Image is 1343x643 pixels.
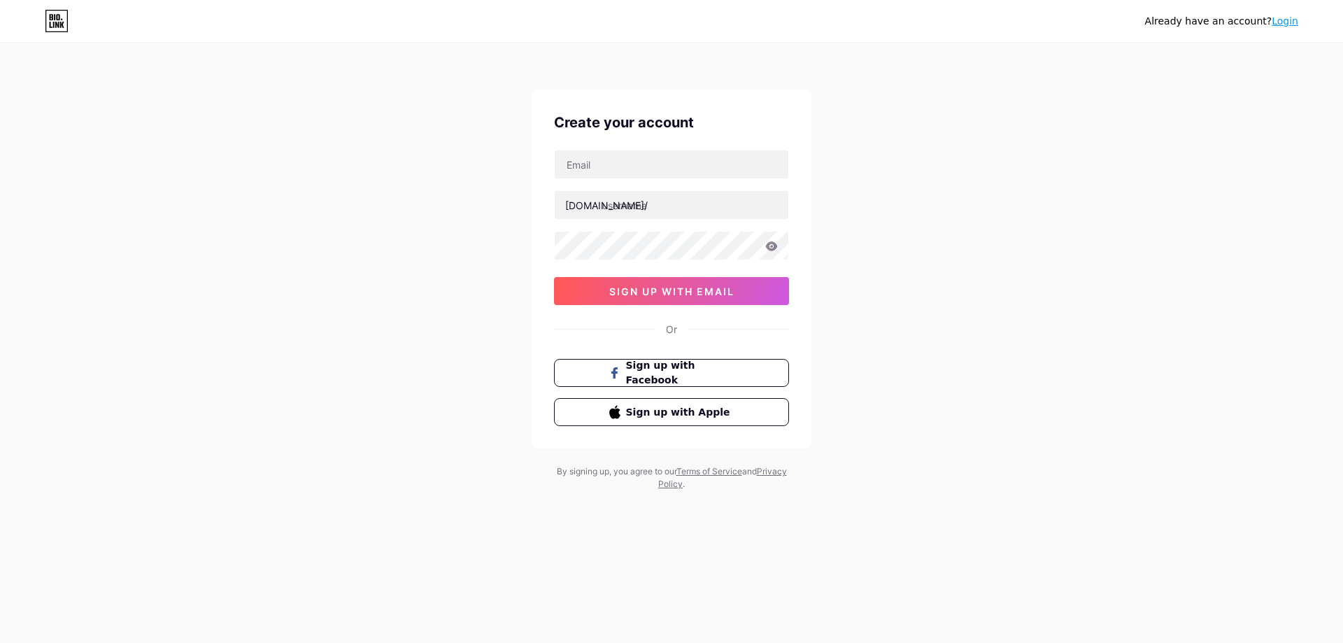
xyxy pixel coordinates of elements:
div: Already have an account? [1145,14,1298,29]
button: Sign up with Apple [554,398,789,426]
div: [DOMAIN_NAME]/ [565,198,648,213]
input: username [555,191,788,219]
button: Sign up with Facebook [554,359,789,387]
span: sign up with email [609,285,734,297]
div: Or [666,322,677,337]
div: By signing up, you agree to our and . [553,465,790,490]
span: Sign up with Facebook [626,358,734,388]
input: Email [555,150,788,178]
button: sign up with email [554,277,789,305]
a: Terms of Service [676,466,742,476]
span: Sign up with Apple [626,405,734,420]
a: Login [1272,15,1298,27]
div: Create your account [554,112,789,133]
